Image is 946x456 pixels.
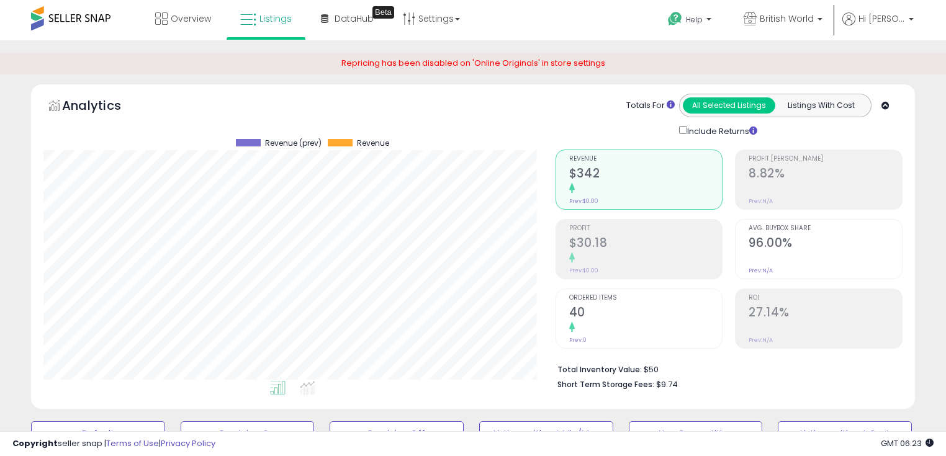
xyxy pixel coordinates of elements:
button: Listings without Cost [778,421,912,446]
span: Revenue [569,156,723,163]
i: Get Help [667,11,683,27]
h2: 40 [569,305,723,322]
span: ROI [749,295,902,302]
span: Repricing has been disabled on 'Online Originals' in store settings [341,57,605,69]
a: Hi [PERSON_NAME] [842,12,914,40]
span: Hi [PERSON_NAME] [858,12,905,25]
li: $50 [557,361,893,376]
span: 2025-10-10 06:23 GMT [881,437,934,449]
button: Default [31,421,165,446]
span: Revenue (prev) [265,139,322,148]
b: Short Term Storage Fees: [557,379,654,390]
span: Avg. Buybox Share [749,225,902,232]
h5: Analytics [62,97,145,117]
b: Total Inventory Value: [557,364,642,375]
strong: Copyright [12,437,58,449]
h2: 27.14% [749,305,902,322]
a: Help [658,2,724,40]
div: Tooltip anchor [372,6,394,19]
button: Listings With Cost [775,97,867,114]
span: Profit [PERSON_NAME] [749,156,902,163]
span: DataHub [335,12,374,25]
span: Help [686,14,703,25]
h2: $30.18 [569,236,723,253]
button: All Selected Listings [683,97,775,114]
small: Prev: N/A [749,336,773,344]
span: Listings [259,12,292,25]
button: Repricing On [181,421,315,446]
a: Privacy Policy [161,437,215,449]
div: Totals For [626,100,675,112]
span: Revenue [357,139,389,148]
button: Non Competitive [629,421,763,446]
button: Repricing Off [330,421,464,446]
h2: 96.00% [749,236,902,253]
small: Prev: 0 [569,336,587,344]
span: $9.74 [656,378,678,390]
span: Profit [569,225,723,232]
div: Include Returns [670,123,772,138]
small: Prev: N/A [749,267,773,274]
span: Overview [171,12,211,25]
small: Prev: N/A [749,197,773,205]
a: Terms of Use [106,437,159,449]
span: British World [760,12,814,25]
button: Listings without Min/Max [479,421,613,446]
small: Prev: $0.00 [569,267,598,274]
div: seller snap | | [12,438,215,450]
span: Ordered Items [569,295,723,302]
small: Prev: $0.00 [569,197,598,205]
h2: 8.82% [749,166,902,183]
h2: $342 [569,166,723,183]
